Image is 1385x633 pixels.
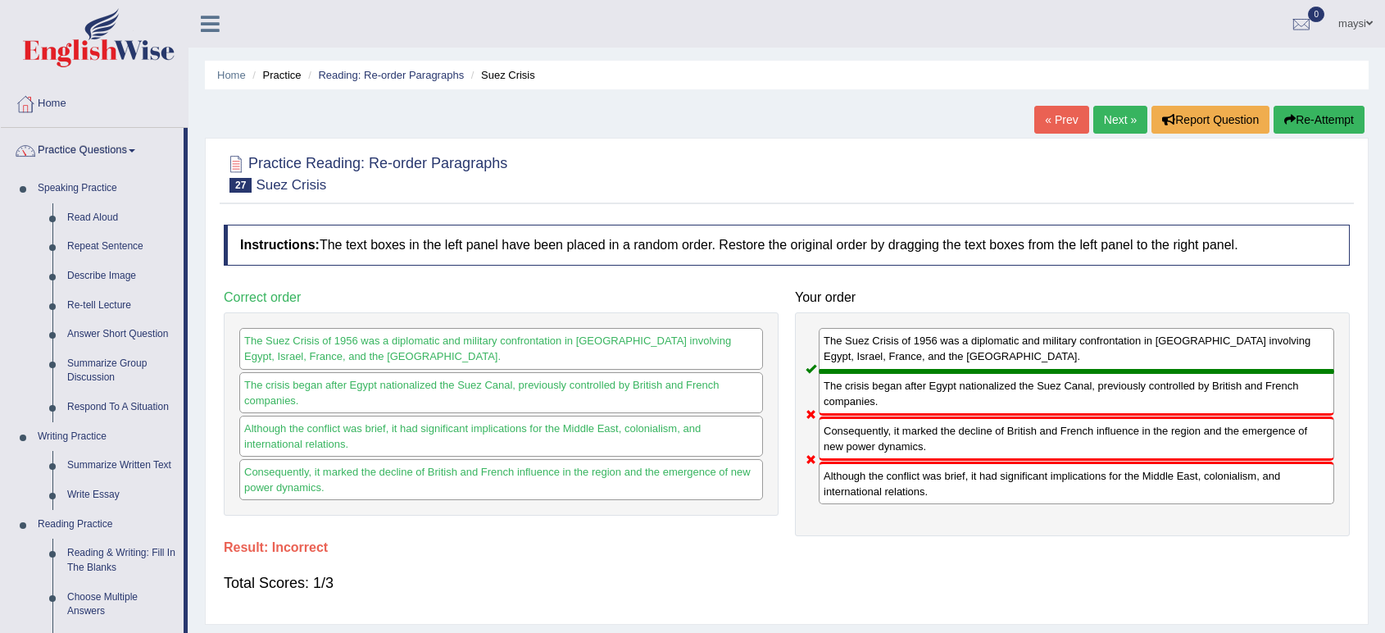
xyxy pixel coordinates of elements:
a: Reading: Re-order Paragraphs [318,69,464,81]
small: Suez Crisis [256,177,326,193]
h4: The text boxes in the left panel have been placed in a random order. Restore the original order b... [224,225,1350,266]
span: 27 [229,178,252,193]
li: Suez Crisis [467,67,535,83]
div: The crisis began after Egypt nationalized the Suez Canal, previously controlled by British and Fr... [239,372,763,413]
button: Report Question [1151,106,1269,134]
h4: Correct order [224,290,779,305]
a: Repeat Sentence [60,232,184,262]
a: Home [1,81,188,122]
h4: Result: [224,540,1350,555]
div: The crisis began after Egypt nationalized the Suez Canal, previously controlled by British and Fr... [819,371,1334,416]
a: Reading & Writing: Fill In The Blanks [60,539,184,582]
div: Although the conflict was brief, it had significant implications for the Middle East, colonialism... [239,416,763,457]
a: Speaking Practice [30,174,184,203]
a: Next » [1093,106,1147,134]
a: Describe Image [60,262,184,291]
a: Summarize Group Discussion [60,349,184,393]
li: Practice [248,67,301,83]
h2: Practice Reading: Re-order Paragraphs [224,152,507,193]
div: The Suez Crisis of 1956 was a diplomatic and military confrontation in [GEOGRAPHIC_DATA] involvin... [239,328,763,369]
div: Total Scores: 1/3 [224,563,1350,603]
h4: Your order [795,290,1350,305]
div: Consequently, it marked the decline of British and French influence in the region and the emergen... [819,417,1334,461]
div: Although the conflict was brief, it had significant implications for the Middle East, colonialism... [819,462,1334,504]
a: « Prev [1034,106,1088,134]
div: Consequently, it marked the decline of British and French influence in the region and the emergen... [239,459,763,500]
span: 0 [1308,7,1324,22]
button: Re-Attempt [1274,106,1365,134]
b: Instructions: [240,238,320,252]
a: Practice Questions [1,128,184,169]
a: Write Essay [60,480,184,510]
a: Writing Practice [30,422,184,452]
a: Home [217,69,246,81]
a: Re-tell Lecture [60,291,184,321]
a: Read Aloud [60,203,184,233]
a: Summarize Written Text [60,451,184,480]
a: Choose Multiple Answers [60,583,184,626]
a: Answer Short Question [60,320,184,349]
div: The Suez Crisis of 1956 was a diplomatic and military confrontation in [GEOGRAPHIC_DATA] involvin... [819,328,1334,371]
a: Reading Practice [30,510,184,540]
a: Respond To A Situation [60,393,184,422]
